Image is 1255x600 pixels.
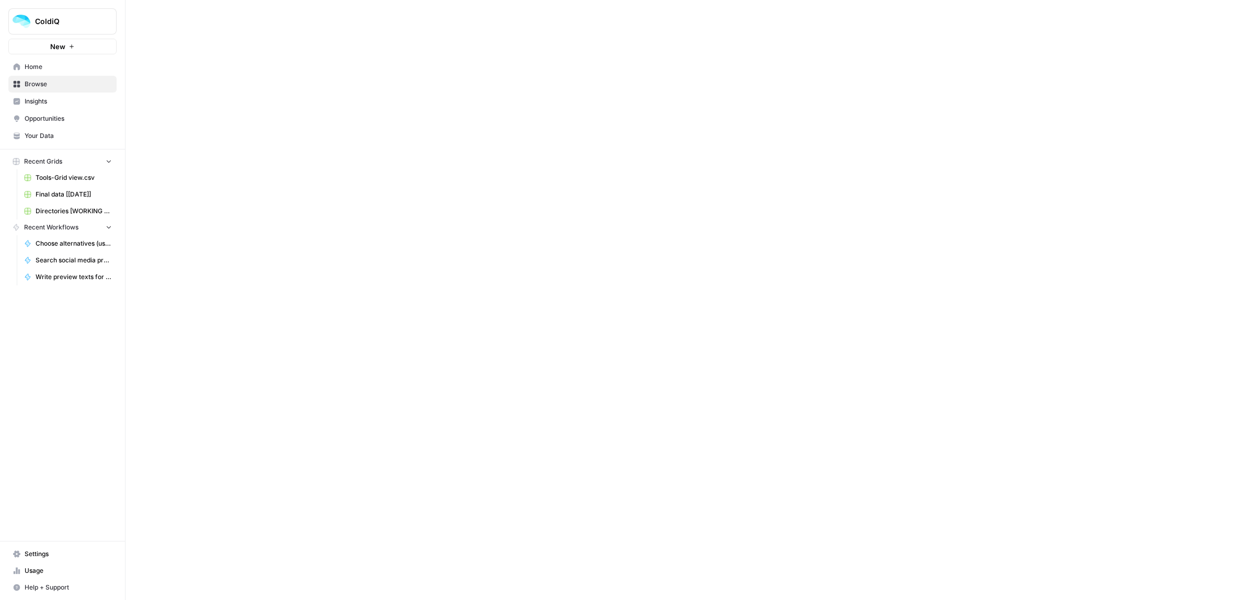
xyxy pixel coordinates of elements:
[25,131,112,141] span: Your Data
[8,128,117,144] a: Your Data
[19,169,117,186] a: Tools-Grid view.csv
[8,59,117,75] a: Home
[36,206,112,216] span: Directories [WORKING SHEET]
[8,39,117,54] button: New
[8,154,117,169] button: Recent Grids
[25,62,112,72] span: Home
[8,579,117,596] button: Help + Support
[8,76,117,93] a: Browse
[25,549,112,559] span: Settings
[36,272,112,282] span: Write preview texts for best-of newsletter
[36,173,112,182] span: Tools-Grid view.csv
[25,583,112,592] span: Help + Support
[25,79,112,89] span: Browse
[8,110,117,127] a: Opportunities
[36,239,112,248] span: Choose alternatives (using LLM)
[19,203,117,220] a: Directories [WORKING SHEET]
[50,41,65,52] span: New
[19,269,117,285] a: Write preview texts for best-of newsletter
[8,8,117,34] button: Workspace: ColdiQ
[8,93,117,110] a: Insights
[24,223,78,232] span: Recent Workflows
[36,256,112,265] span: Search social media profiles (tavily)
[19,252,117,269] a: Search social media profiles (tavily)
[8,562,117,579] a: Usage
[8,220,117,235] button: Recent Workflows
[19,186,117,203] a: Final data [[DATE]]
[36,190,112,199] span: Final data [[DATE]]
[8,546,117,562] a: Settings
[24,157,62,166] span: Recent Grids
[12,12,31,31] img: ColdiQ Logo
[25,114,112,123] span: Opportunities
[35,16,98,27] span: ColdiQ
[25,97,112,106] span: Insights
[25,566,112,575] span: Usage
[19,235,117,252] a: Choose alternatives (using LLM)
